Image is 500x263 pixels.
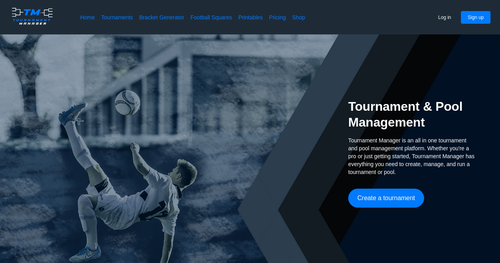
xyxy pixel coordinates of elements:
a: Pricing [269,13,286,21]
a: Printables [238,13,263,21]
img: logo.ffa97a18e3bf2c7d.png [9,6,55,26]
span: Tournament Manager is an all in one tournament and pool management platform. Whether you're a pro... [348,136,475,176]
a: Football Squares [191,13,232,21]
a: Tournaments [101,13,133,21]
h2: Tournament & Pool Management [348,98,475,130]
a: Home [80,13,95,21]
button: Create a tournament [348,189,424,208]
button: Sign up [461,11,491,24]
a: Bracket Generator [139,13,184,21]
a: Shop [292,13,305,21]
button: Log in [432,11,458,24]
